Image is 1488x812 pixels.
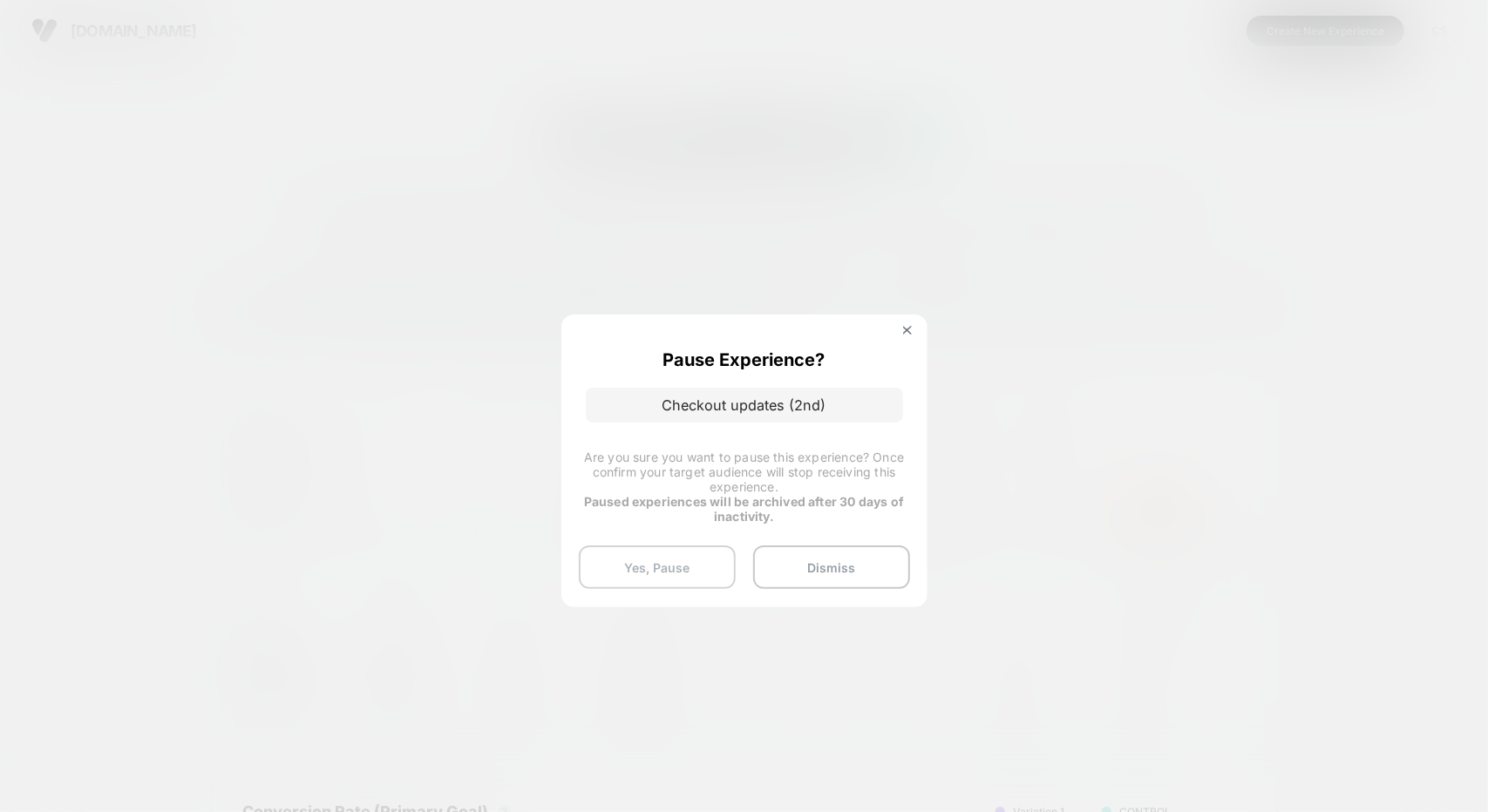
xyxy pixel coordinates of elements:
[903,326,912,335] img: close
[584,450,904,494] span: Are you sure you want to pause this experience? Once confirm your target audience will stop recei...
[586,388,903,423] p: Checkout updates (2nd)
[753,545,910,589] button: Dismiss
[663,349,826,370] p: Pause Experience?
[579,545,736,589] button: Yes, Pause
[584,494,904,524] strong: Paused experiences will be archived after 30 days of inactivity.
